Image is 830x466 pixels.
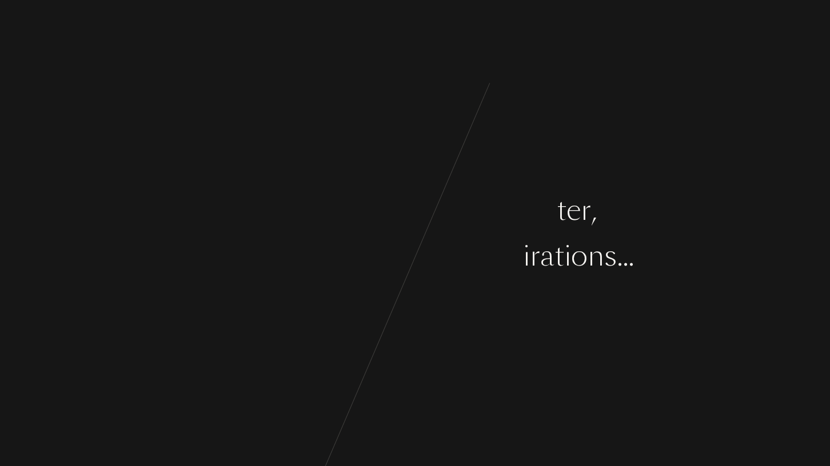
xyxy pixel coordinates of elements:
div: L [233,189,250,232]
div: k [386,189,400,232]
div: r [530,235,540,278]
div: t [266,235,276,278]
div: s [326,235,339,278]
div: . [617,235,622,278]
div: s [290,235,302,278]
div: a [540,235,554,278]
div: d [379,235,396,278]
div: u [230,235,246,278]
div: s [279,189,292,232]
div: t [350,189,360,232]
div: o [418,235,435,278]
div: t [547,189,557,232]
div: r [581,189,591,232]
div: . [622,235,628,278]
div: t [264,189,274,232]
div: a [276,235,290,278]
div: t [554,235,564,278]
div: t [332,189,341,232]
div: g [301,189,317,232]
div: . [628,235,634,278]
div: s [494,235,506,278]
div: n [362,235,379,278]
div: o [571,235,588,278]
div: a [348,235,362,278]
div: p [506,235,523,278]
div: , [591,189,597,232]
div: t [557,189,566,232]
div: o [474,189,491,232]
div: o [417,189,433,232]
div: o [360,189,377,232]
div: Y [196,235,214,278]
div: n [477,235,494,278]
div: s [604,235,617,278]
div: i [470,235,477,278]
div: ’ [274,189,279,232]
div: u [491,189,507,232]
div: e [533,189,547,232]
div: e [317,189,332,232]
div: y [461,189,474,232]
div: e [312,235,326,278]
div: n [588,235,604,278]
div: t [302,235,312,278]
div: n [400,189,417,232]
div: b [516,189,533,232]
div: e [566,189,581,232]
div: r [451,235,461,278]
div: i [523,235,530,278]
div: u [435,235,451,278]
div: y [405,235,418,278]
div: o [214,235,230,278]
div: r [246,235,257,278]
div: i [564,235,571,278]
div: e [250,189,264,232]
div: w [433,189,452,232]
